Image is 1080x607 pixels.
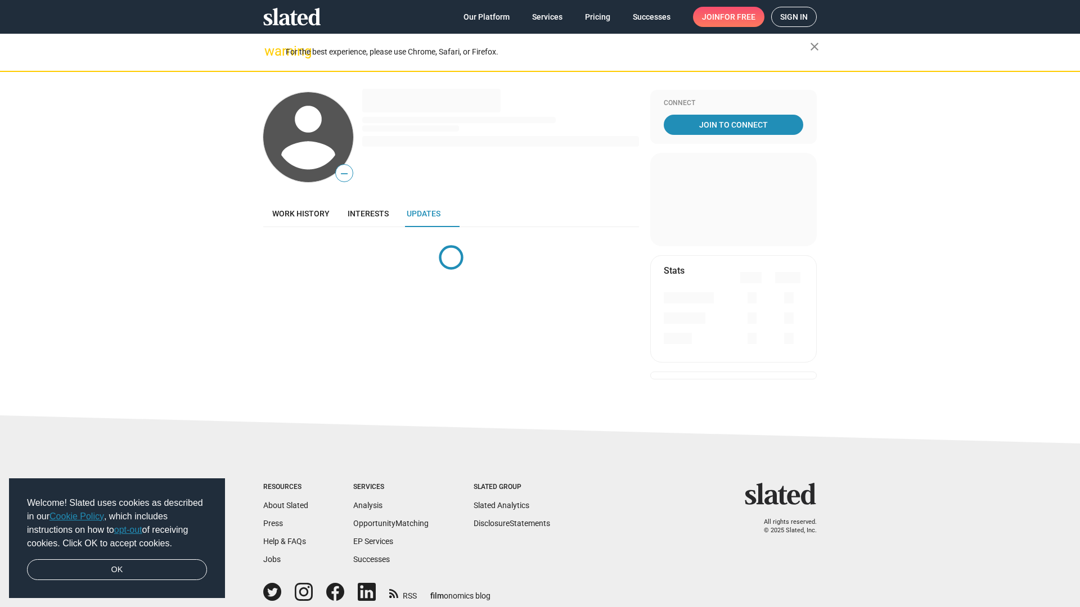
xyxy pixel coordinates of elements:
a: OpportunityMatching [353,519,429,528]
span: Our Platform [463,7,510,27]
a: About Slated [263,501,308,510]
a: EP Services [353,537,393,546]
a: Pricing [576,7,619,27]
a: Services [523,7,571,27]
span: Interests [348,209,389,218]
a: opt-out [114,525,142,534]
mat-icon: close [808,40,821,53]
div: For the best experience, please use Chrome, Safari, or Firefox. [286,44,810,60]
a: Cookie Policy [49,511,104,521]
a: Sign in [771,7,817,27]
mat-icon: warning [264,44,278,58]
a: filmonomics blog [430,582,490,601]
div: cookieconsent [9,478,225,599]
span: Join [702,7,755,27]
a: Joinfor free [693,7,764,27]
a: Press [263,519,283,528]
a: Analysis [353,501,382,510]
a: Successes [353,555,390,564]
div: Connect [664,99,803,108]
span: film [430,591,444,600]
a: Help & FAQs [263,537,306,546]
span: Welcome! Slated uses cookies as described in our , which includes instructions on how to of recei... [27,496,207,550]
a: Updates [398,200,449,227]
span: Sign in [780,7,808,26]
mat-card-title: Stats [664,265,685,277]
span: Pricing [585,7,610,27]
a: Slated Analytics [474,501,529,510]
a: DisclosureStatements [474,519,550,528]
span: — [336,166,353,181]
span: Services [532,7,562,27]
p: All rights reserved. © 2025 Slated, Inc. [752,518,817,534]
a: dismiss cookie message [27,559,207,581]
span: Updates [407,209,440,218]
a: Jobs [263,555,281,564]
a: Successes [624,7,679,27]
a: Our Platform [454,7,519,27]
span: for free [720,7,755,27]
div: Services [353,483,429,492]
a: Interests [339,200,398,227]
span: Join To Connect [666,115,801,135]
a: Join To Connect [664,115,803,135]
div: Slated Group [474,483,550,492]
span: Work history [272,209,330,218]
a: Work history [263,200,339,227]
div: Resources [263,483,308,492]
a: RSS [389,584,417,601]
span: Successes [633,7,670,27]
